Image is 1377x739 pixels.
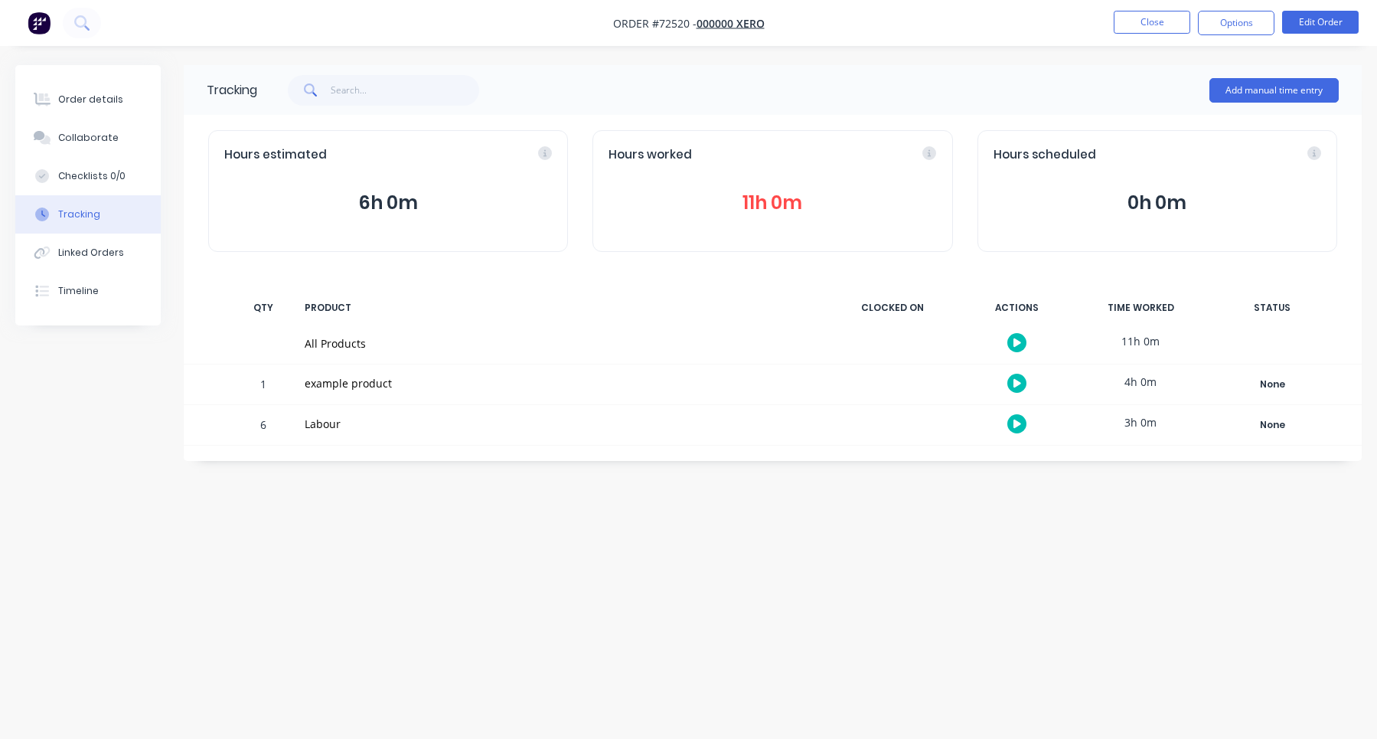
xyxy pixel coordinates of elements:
button: 6h 0m [224,188,552,217]
div: All Products [305,335,817,352]
button: None [1216,414,1328,436]
div: 4h 0m [1083,365,1198,399]
a: 000000 Xero [697,16,765,31]
div: example product [305,375,817,391]
div: 3h 0m [1083,405,1198,440]
button: Close [1114,11,1190,34]
div: None [1217,374,1327,394]
div: CLOCKED ON [835,292,950,324]
div: 6 [240,407,286,445]
button: Edit Order [1282,11,1359,34]
div: Timeline [58,284,99,298]
img: Factory [28,11,51,34]
div: Tracking [207,81,257,100]
input: Search... [331,75,480,106]
button: Collaborate [15,119,161,157]
div: ACTIONS [959,292,1074,324]
button: Add manual time entry [1209,78,1339,103]
div: Linked Orders [58,246,124,260]
span: Order #72520 - [613,16,697,31]
div: Labour [305,416,817,432]
div: Order details [58,93,123,106]
button: Timeline [15,272,161,310]
button: 0h 0m [994,188,1321,217]
div: Checklists 0/0 [58,169,126,183]
div: STATUS [1207,292,1337,324]
button: Order details [15,80,161,119]
button: Tracking [15,195,161,234]
div: Collaborate [58,131,119,145]
div: QTY [240,292,286,324]
div: 1 [240,367,286,404]
button: Linked Orders [15,234,161,272]
div: 11h 0m [1083,324,1198,358]
button: Checklists 0/0 [15,157,161,195]
span: Hours scheduled [994,146,1096,164]
div: PRODUCT [295,292,826,324]
span: Hours estimated [224,146,327,164]
button: 11h 0m [609,188,936,217]
div: TIME WORKED [1083,292,1198,324]
span: Hours worked [609,146,692,164]
button: None [1216,374,1328,395]
div: None [1217,415,1327,435]
div: Tracking [58,208,100,221]
button: Options [1198,11,1274,35]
